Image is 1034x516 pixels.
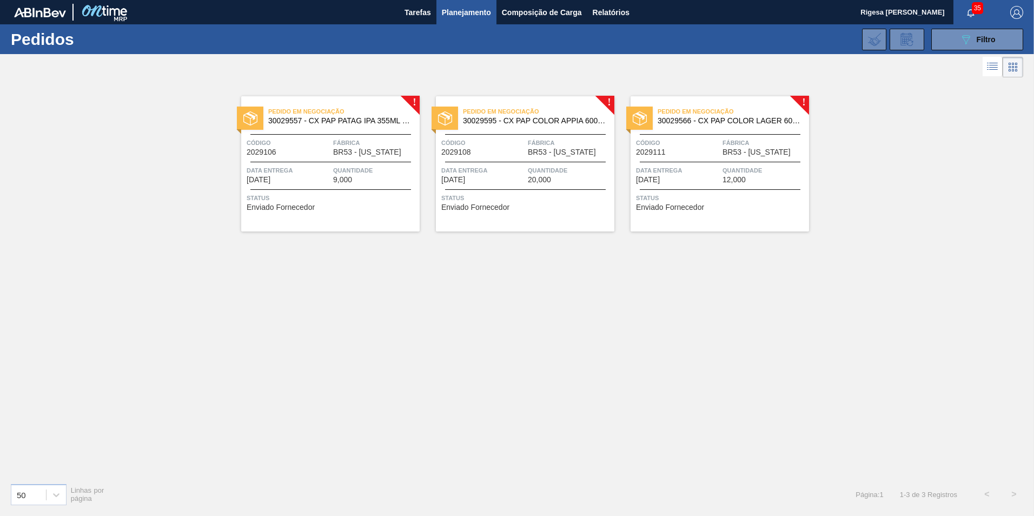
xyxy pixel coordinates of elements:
span: Quantidade [723,165,806,176]
span: 01/10/2025 [247,176,270,184]
img: status [633,111,647,125]
span: Relatórios [593,6,629,19]
span: BR53 - Colorado [528,148,596,156]
div: Solicitação de Revisão de Pedidos [890,29,924,50]
span: Quantidade [333,165,417,176]
div: Visão em Cards [1003,57,1023,77]
img: TNhmsLtSVTkK8tSr43FrP2fwEKptu5GPRR3wAAAABJRU5ErkJggg== [14,8,66,17]
h1: Pedidos [11,33,173,45]
span: Enviado Fornecedor [247,203,315,211]
span: Fábrica [723,137,806,148]
span: Código [247,137,330,148]
span: Data entrega [247,165,330,176]
span: 30029595 - CX PAP COLOR APPIA 600ML C12 NIV24 [463,117,606,125]
span: 2029111 [636,148,666,156]
span: Composição de Carga [502,6,582,19]
button: < [973,481,1000,508]
a: !statusPedido em Negociação30029595 - CX PAP COLOR APPIA 600ML C12 NIV24Código2029108FábricaBR53 ... [420,96,614,231]
span: 2029106 [247,148,276,156]
span: BR53 - Colorado [723,148,791,156]
a: !statusPedido em Negociação30029566 - CX PAP COLOR LAGER 600ML C12 NIV24Código2029111FábricaBR53 ... [614,96,809,231]
span: 30029566 - CX PAP COLOR LAGER 600ML C12 NIV24 [658,117,800,125]
span: Fábrica [333,137,417,148]
span: BR53 - Colorado [333,148,401,156]
span: 20,000 [528,176,551,184]
button: Notificações [953,5,988,20]
div: Visão em Lista [983,57,1003,77]
span: Página : 1 [856,491,883,499]
span: 1 - 3 de 3 Registros [900,491,957,499]
span: Fábrica [528,137,612,148]
a: !statusPedido em Negociação30029557 - CX PAP PATAG IPA 355ML C12 NIV24Código2029106FábricaBR53 - ... [225,96,420,231]
div: 50 [17,490,26,499]
span: 14/10/2025 [636,176,660,184]
button: > [1000,481,1028,508]
button: Filtro [931,29,1023,50]
img: status [438,111,452,125]
span: Código [636,137,720,148]
span: Pedido em Negociação [658,106,809,117]
span: Enviado Fornecedor [636,203,704,211]
span: Linhas por página [71,486,104,502]
span: Pedido em Negociação [463,106,614,117]
span: Quantidade [528,165,612,176]
div: Importar Negociações dos Pedidos [862,29,886,50]
span: Filtro [977,35,996,44]
span: 01/10/2025 [441,176,465,184]
span: Status [247,193,417,203]
span: Enviado Fornecedor [441,203,509,211]
span: Pedido em Negociação [268,106,420,117]
span: 2029108 [441,148,471,156]
span: Data entrega [636,165,720,176]
span: 12,000 [723,176,746,184]
span: Status [441,193,612,203]
span: Código [441,137,525,148]
span: 30029557 - CX PAP PATAG IPA 355ML C12 NIV24 [268,117,411,125]
span: Tarefas [405,6,431,19]
span: Status [636,193,806,203]
span: Planejamento [442,6,491,19]
span: Data entrega [441,165,525,176]
img: Logout [1010,6,1023,19]
span: 9,000 [333,176,352,184]
img: status [243,111,257,125]
span: 35 [972,2,983,14]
